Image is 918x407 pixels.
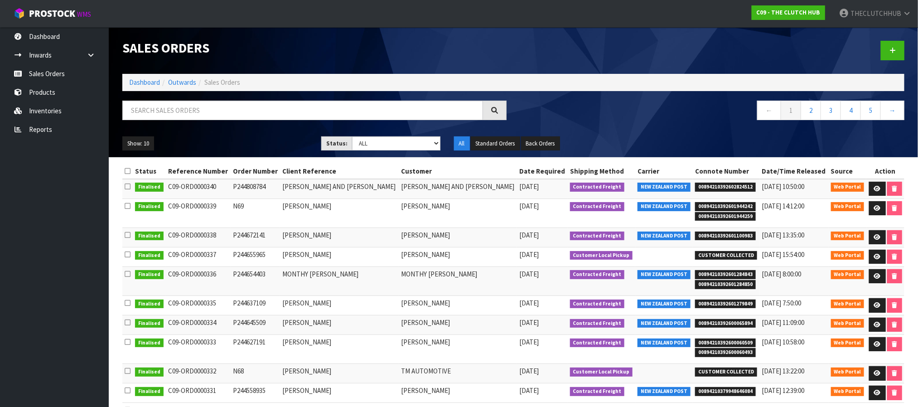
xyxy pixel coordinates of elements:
span: NEW ZEALAND POST [638,270,691,279]
th: Status [133,164,166,179]
span: Contracted Freight [570,270,625,279]
span: Contracted Freight [570,232,625,241]
td: [PERSON_NAME] AND [PERSON_NAME] [399,179,517,199]
span: Finalised [135,319,164,328]
td: C09-ORD0000336 [166,266,231,296]
span: NEW ZEALAND POST [638,339,691,348]
th: Date/Time Released [760,164,829,179]
a: 3 [821,101,841,120]
a: Dashboard [129,78,160,87]
span: Web Portal [831,183,865,192]
span: [DATE] [519,250,539,259]
button: Show: 10 [122,136,154,151]
span: Contracted Freight [570,202,625,211]
td: C09-ORD0000335 [166,296,231,315]
td: [PERSON_NAME] [399,315,517,334]
th: Carrier [635,164,693,179]
th: Client Reference [280,164,398,179]
nav: Page navigation [520,101,904,123]
td: P244645509 [231,315,280,334]
strong: Status: [326,140,348,147]
td: [PERSON_NAME] AND [PERSON_NAME] [280,179,398,199]
span: 00894210392601944259 [695,212,756,221]
td: [PERSON_NAME] [280,364,398,383]
button: All [454,136,470,151]
span: Finalised [135,183,164,192]
span: [DATE] 15:54:00 [762,250,805,259]
span: [DATE] 8:00:00 [762,270,802,278]
td: C09-ORD0000338 [166,228,231,247]
span: 00894210392601279849 [695,300,756,309]
td: C09-ORD0000332 [166,364,231,383]
td: C09-ORD0000334 [166,315,231,334]
td: [PERSON_NAME] [280,334,398,363]
span: [DATE] [519,202,539,210]
span: [DATE] 12:39:00 [762,386,805,395]
td: [PERSON_NAME] [280,383,398,403]
td: P244558935 [231,383,280,403]
th: Customer [399,164,517,179]
span: [DATE] [519,270,539,278]
a: 5 [860,101,881,120]
span: [DATE] 14:12:00 [762,202,805,210]
span: 00894210392601284850 [695,280,756,289]
span: Finalised [135,270,164,279]
td: [PERSON_NAME] [280,296,398,315]
span: [DATE] [519,338,539,346]
span: Web Portal [831,319,865,328]
td: [PERSON_NAME] [280,228,398,247]
span: [DATE] 11:09:00 [762,318,805,327]
td: [PERSON_NAME] [399,228,517,247]
td: MONTHY [PERSON_NAME] [399,266,517,296]
td: [PERSON_NAME] [399,334,517,363]
th: Reference Number [166,164,231,179]
td: P244627191 [231,334,280,363]
span: [DATE] 7:50:00 [762,299,802,307]
span: [DATE] [519,386,539,395]
td: [PERSON_NAME] [399,383,517,403]
td: [PERSON_NAME] [280,199,398,228]
span: Web Portal [831,251,865,260]
a: 4 [841,101,861,120]
span: Web Portal [831,232,865,241]
span: Web Portal [831,387,865,396]
td: [PERSON_NAME] [280,247,398,266]
span: [DATE] 10:58:00 [762,338,805,346]
td: TM AUTOMOTIVE [399,364,517,383]
span: Finalised [135,368,164,377]
span: NEW ZEALAND POST [638,183,691,192]
td: [PERSON_NAME] [399,247,517,266]
td: MONTHY [PERSON_NAME] [280,266,398,296]
td: C09-ORD0000331 [166,383,231,403]
td: N69 [231,199,280,228]
td: P244637109 [231,296,280,315]
span: Contracted Freight [570,387,625,396]
span: [DATE] [519,182,539,191]
span: Contracted Freight [570,300,625,309]
th: Action [866,164,904,179]
span: Customer Local Pickup [570,251,633,260]
a: Outwards [168,78,196,87]
span: [DATE] [519,299,539,307]
span: Finalised [135,232,164,241]
span: 00894210392600065894 [695,319,756,328]
strong: C09 - THE CLUTCH HUB [757,9,820,16]
span: Contracted Freight [570,183,625,192]
h1: Sales Orders [122,41,507,56]
span: [DATE] 13:22:00 [762,367,805,375]
span: Contracted Freight [570,319,625,328]
span: Finalised [135,387,164,396]
span: CUSTOMER COLLECTED [695,251,757,260]
span: Finalised [135,339,164,348]
span: NEW ZEALAND POST [638,319,691,328]
td: C09-ORD0000340 [166,179,231,199]
td: P244654403 [231,266,280,296]
a: → [880,101,904,120]
span: Web Portal [831,300,865,309]
td: P244808784 [231,179,280,199]
span: 00894210392601944242 [695,202,756,211]
span: Sales Orders [204,78,240,87]
span: 00894210392600060509 [695,339,756,348]
span: NEW ZEALAND POST [638,300,691,309]
th: Shipping Method [568,164,635,179]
